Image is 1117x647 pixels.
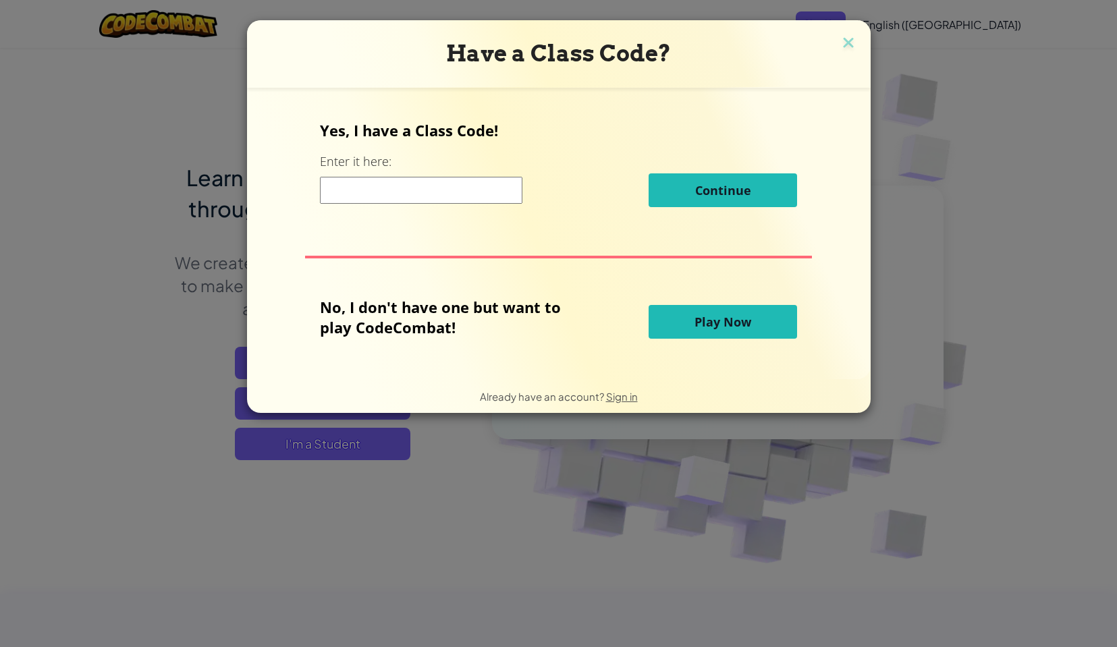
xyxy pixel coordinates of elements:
p: No, I don't have one but want to play CodeCombat! [320,297,581,337]
label: Enter it here: [320,153,391,170]
button: Play Now [649,305,797,339]
span: Have a Class Code? [446,40,671,67]
img: close icon [840,34,857,54]
a: Sign in [606,390,638,403]
button: Continue [649,173,797,207]
p: Yes, I have a Class Code! [320,120,797,140]
span: Already have an account? [480,390,606,403]
span: Play Now [694,314,751,330]
span: Continue [695,182,751,198]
